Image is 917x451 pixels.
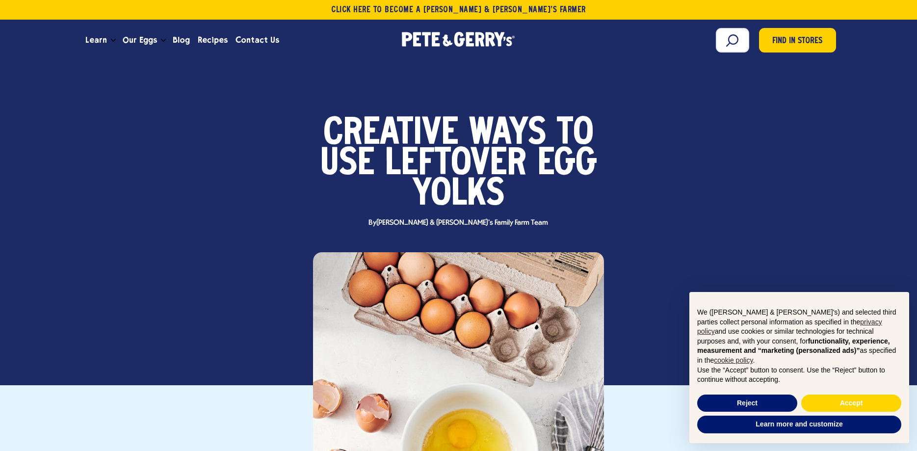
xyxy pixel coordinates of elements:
span: By [364,219,553,227]
button: Accept [801,395,901,412]
span: [PERSON_NAME] & [PERSON_NAME]'s Family Farm Team [376,219,549,227]
a: Our Eggs [119,27,161,53]
span: Contact Us [236,34,279,46]
input: Search [716,28,749,53]
a: Find in Stores [759,28,836,53]
span: Recipes [198,34,228,46]
button: Open the dropdown menu for Learn [111,39,116,42]
a: Contact Us [232,27,283,53]
a: Learn [81,27,111,53]
span: Use [320,149,374,180]
p: Use the “Accept” button to consent. Use the “Reject” button to continue without accepting. [697,366,901,385]
span: Egg [537,149,597,180]
button: Reject [697,395,797,412]
span: Ways [469,119,546,149]
p: We ([PERSON_NAME] & [PERSON_NAME]'s) and selected third parties collect personal information as s... [697,308,901,366]
span: Creative [323,119,458,149]
span: Leftover [385,149,526,180]
span: Blog [173,34,190,46]
span: to [557,119,594,149]
button: Learn more and customize [697,416,901,433]
span: Our Eggs [123,34,157,46]
a: Blog [169,27,194,53]
span: Find in Stores [772,35,822,48]
span: Yolks [413,180,504,210]
a: cookie policy [714,356,753,364]
button: Open the dropdown menu for Our Eggs [161,39,166,42]
a: Recipes [194,27,232,53]
span: Learn [85,34,107,46]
